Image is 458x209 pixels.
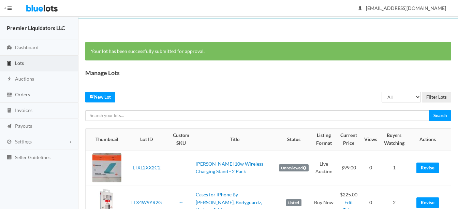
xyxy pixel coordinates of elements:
[124,129,169,150] th: Lot ID
[193,129,276,150] th: Title
[380,129,409,150] th: Buyers Watching
[169,129,193,150] th: Custom SKU
[85,92,115,102] a: createNew Lot
[311,129,336,150] th: Listing Format
[6,92,13,98] ion-icon: cash
[416,197,439,208] a: Revise
[131,199,162,205] a: LTX4W9YR2G
[86,129,124,150] th: Thumbnail
[279,164,309,172] label: Unreviewed
[91,47,446,55] p: Your lot has been successfully submitted for approval.
[361,150,380,185] td: 0
[6,108,13,114] ion-icon: calculator
[90,94,94,99] ion-icon: create
[380,150,409,185] td: 1
[6,45,13,51] ion-icon: speedometer
[85,68,120,78] h1: Manage Lots
[276,129,311,150] th: Status
[196,161,263,175] a: [PERSON_NAME] 10w Wireless Charging Stand - 2 Pack
[133,165,161,170] a: LTXL2XX2C2
[429,110,451,121] input: Search
[409,129,451,150] th: Actions
[15,76,34,82] span: Auctions
[179,199,183,205] a: --
[6,76,13,83] ion-icon: flash
[179,165,183,170] a: --
[6,123,13,130] ion-icon: paper plane
[7,25,65,31] strong: Premier Liquidators LLC
[15,92,30,97] span: Orders
[6,60,13,67] ion-icon: clipboard
[286,199,301,207] label: Listed
[15,123,32,129] span: Payouts
[15,60,24,66] span: Lots
[6,154,13,161] ion-icon: list box
[336,150,361,185] td: $99.00
[6,139,13,145] ion-icon: cog
[85,110,429,121] input: Search your lots...
[422,92,451,102] input: Filter Lots
[416,163,439,173] a: Revise
[15,107,32,113] span: Invoices
[358,5,446,11] span: [EMAIL_ADDRESS][DOMAIN_NAME]
[336,129,361,150] th: Current Price
[15,44,39,50] span: Dashboard
[15,154,50,160] span: Seller Guidelines
[361,129,380,150] th: Views
[15,139,32,144] span: Settings
[311,150,336,185] td: Live Auction
[357,5,364,12] ion-icon: person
